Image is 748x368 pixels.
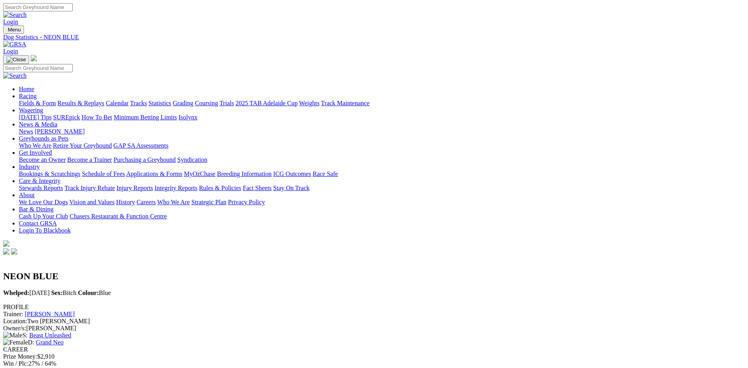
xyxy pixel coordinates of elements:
a: Coursing [195,100,218,106]
a: News [19,128,33,135]
a: Injury Reports [116,185,153,191]
a: Applications & Forms [126,170,182,177]
span: Blue [78,289,111,296]
a: Become a Trainer [67,156,112,163]
a: Vision and Values [69,199,114,205]
b: Sex: [51,289,62,296]
div: 27% / 64% [3,360,745,367]
a: Industry [19,163,40,170]
a: Grading [173,100,193,106]
a: Statistics [149,100,171,106]
a: Home [19,86,34,92]
a: ICG Outcomes [273,170,311,177]
a: MyOzChase [184,170,215,177]
div: Racing [19,100,745,107]
a: Calendar [106,100,129,106]
a: Breeding Information [217,170,272,177]
a: Stay On Track [273,185,309,191]
span: D: [3,339,34,346]
a: Who We Are [157,199,190,205]
img: facebook.svg [3,248,9,254]
div: Industry [19,170,745,178]
a: Strategic Plan [191,199,226,205]
img: Close [6,57,26,63]
a: Cash Up Your Club [19,213,68,220]
a: Fields & Form [19,100,56,106]
a: How To Bet [82,114,112,121]
a: Stewards Reports [19,185,63,191]
img: Female [3,339,28,346]
a: Dog Statistics - NEON BLUE [3,34,745,41]
a: Login [3,18,18,25]
a: Get Involved [19,149,52,156]
a: Track Maintenance [321,100,369,106]
a: We Love Our Dogs [19,199,68,205]
a: About [19,192,35,198]
span: [DATE] [3,289,50,296]
b: Colour: [78,289,99,296]
img: Male [3,332,22,339]
div: Bar & Dining [19,213,745,220]
a: GAP SA Assessments [114,142,169,149]
b: Whelped: [3,289,29,296]
h2: NEON BLUE [3,271,745,282]
div: Two [PERSON_NAME] [3,318,745,325]
span: Trainer: [3,311,23,317]
a: Tracks [130,100,147,106]
a: 2025 TAB Adelaide Cup [235,100,298,106]
a: Bar & Dining [19,206,53,212]
a: Race Safe [312,170,338,177]
a: Racing [19,93,37,99]
img: twitter.svg [11,248,17,254]
span: Location: [3,318,27,324]
a: Trials [219,100,234,106]
img: Search [3,11,27,18]
a: Rules & Policies [199,185,241,191]
span: Menu [8,27,21,33]
a: [PERSON_NAME] [35,128,85,135]
a: Bookings & Scratchings [19,170,80,177]
a: Wagering [19,107,43,114]
a: Schedule of Fees [82,170,125,177]
a: Login To Blackbook [19,227,71,234]
a: Login [3,48,18,55]
div: Wagering [19,114,745,121]
a: Privacy Policy [228,199,265,205]
a: Greyhounds as Pets [19,135,68,142]
span: Bitch [51,289,76,296]
a: SUREpick [53,114,80,121]
a: Purchasing a Greyhound [114,156,176,163]
a: Weights [299,100,320,106]
a: Careers [136,199,156,205]
a: Syndication [177,156,207,163]
a: Beast Unleashed [29,332,71,339]
a: [DATE] Tips [19,114,51,121]
a: Care & Integrity [19,178,61,184]
a: Grand Neo [36,339,64,346]
div: $2,910 [3,353,745,360]
button: Toggle navigation [3,55,29,64]
div: [PERSON_NAME] [3,325,745,332]
a: Fact Sheets [243,185,272,191]
a: News & Media [19,121,57,128]
div: Care & Integrity [19,185,745,192]
a: [PERSON_NAME] [25,311,75,317]
span: Owner/s: [3,325,26,331]
a: Minimum Betting Limits [114,114,177,121]
div: PROFILE [3,304,745,311]
img: Search [3,72,27,79]
span: Prize Money: [3,353,37,360]
span: Win / Plc: [3,360,28,367]
a: Become an Owner [19,156,66,163]
div: CAREER [3,346,745,353]
div: Greyhounds as Pets [19,142,745,149]
div: About [19,199,745,206]
img: GRSA [3,41,26,48]
input: Search [3,64,73,72]
span: S: [3,332,28,339]
img: logo-grsa-white.png [3,240,9,247]
a: Results & Replays [57,100,104,106]
button: Toggle navigation [3,26,24,34]
a: Integrity Reports [154,185,197,191]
